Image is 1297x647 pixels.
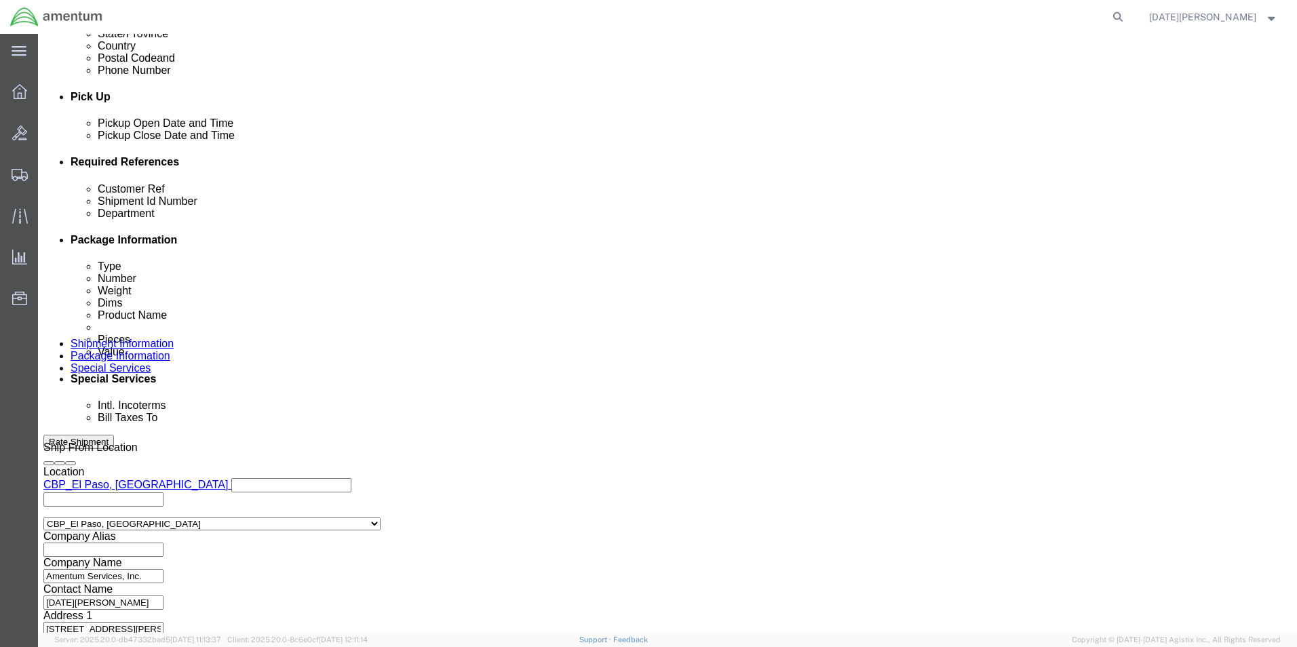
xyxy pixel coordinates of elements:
iframe: FS Legacy Container [38,34,1297,633]
button: [DATE][PERSON_NAME] [1148,9,1279,25]
span: Copyright © [DATE]-[DATE] Agistix Inc., All Rights Reserved [1072,634,1281,646]
span: Server: 2025.20.0-db47332bad5 [54,635,221,644]
span: [DATE] 11:13:37 [170,635,221,644]
span: Noel Arrieta [1149,9,1256,24]
span: [DATE] 12:11:14 [319,635,368,644]
a: Support [579,635,613,644]
a: Feedback [613,635,648,644]
img: logo [9,7,103,27]
span: Client: 2025.20.0-8c6e0cf [227,635,368,644]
